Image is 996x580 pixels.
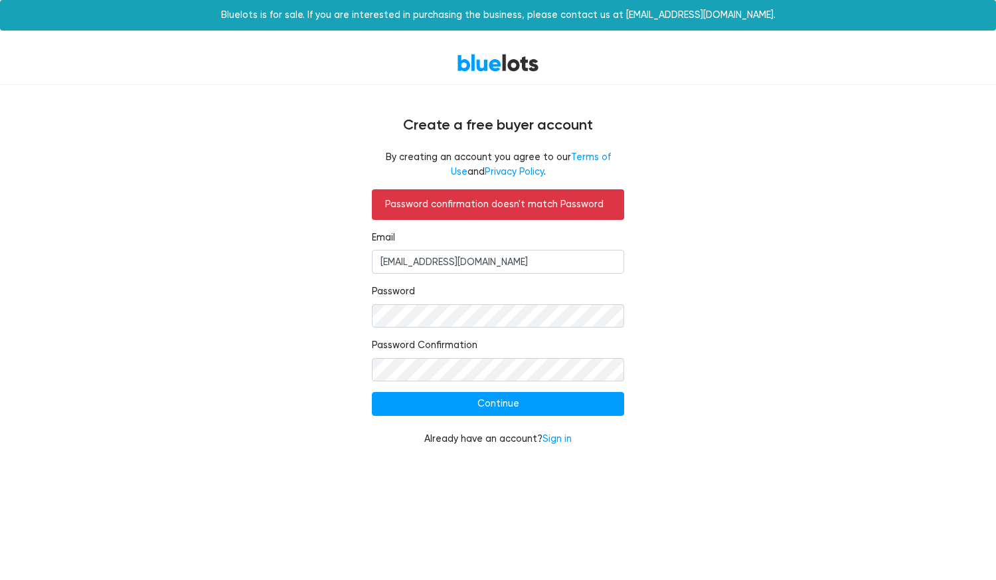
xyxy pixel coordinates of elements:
[372,231,395,245] label: Email
[385,197,611,212] p: Password confirmation doesn't match Password
[100,117,896,134] h4: Create a free buyer account
[372,338,477,353] label: Password Confirmation
[372,150,624,179] fieldset: By creating an account you agree to our and .
[372,392,624,416] input: Continue
[372,250,624,274] input: Email
[457,53,539,72] a: BlueLots
[372,432,624,446] div: Already have an account?
[485,166,544,177] a: Privacy Policy
[372,284,415,299] label: Password
[542,433,572,444] a: Sign in
[451,151,611,177] a: Terms of Use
